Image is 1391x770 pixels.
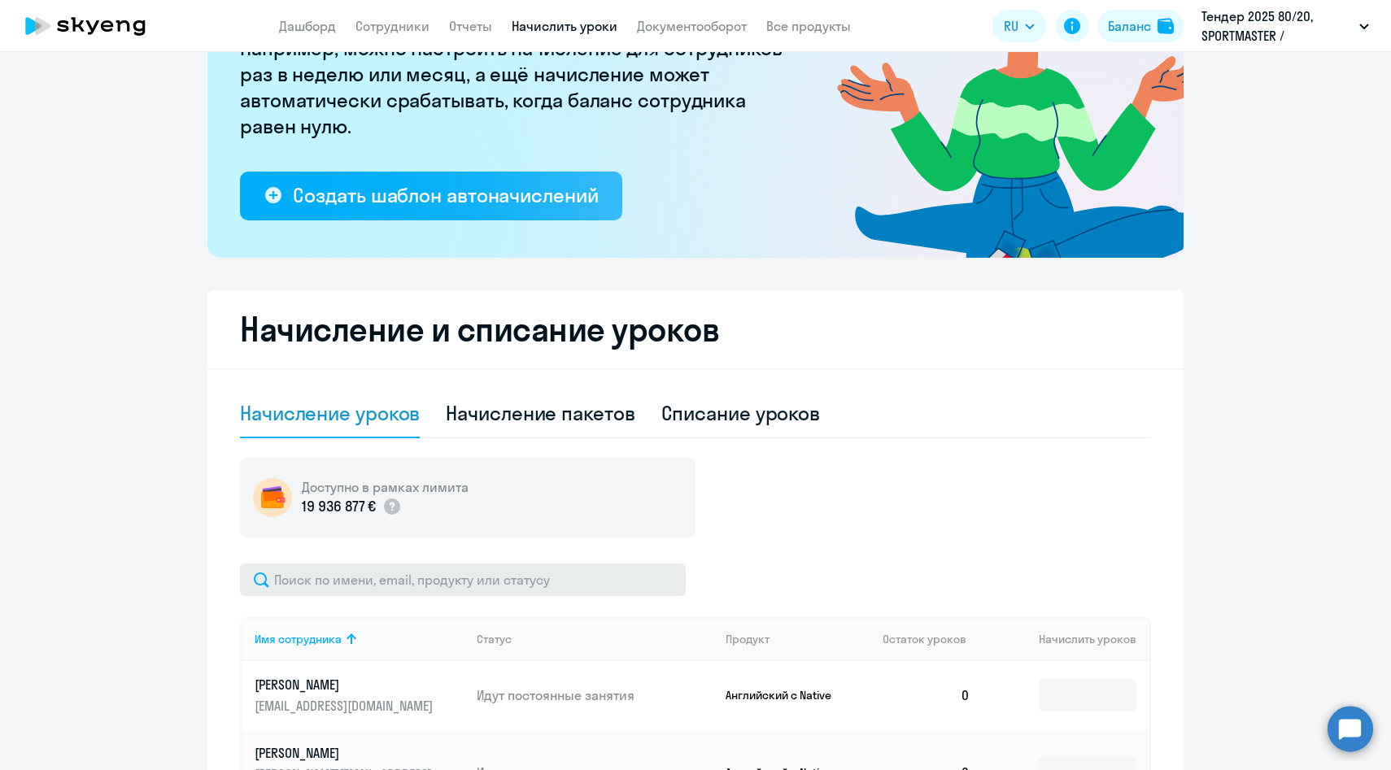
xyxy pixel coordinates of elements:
input: Поиск по имени, email, продукту или статусу [240,563,686,596]
button: RU [992,10,1046,42]
th: Начислить уроков [983,617,1149,661]
div: Создать шаблон автоначислений [293,182,598,208]
p: [PERSON_NAME] больше не придётся начислять вручную. Например, можно настроить начисление для сотр... [240,9,793,139]
div: Статус [477,632,512,646]
img: wallet-circle.png [253,478,292,517]
span: RU [1004,16,1018,36]
button: Балансbalance [1098,10,1184,42]
div: Остаток уроков [883,632,983,646]
td: 0 [870,661,983,729]
div: Статус [477,632,713,646]
p: Тендер 2025 80/20, SPORTMASTER / Спортмастер [1201,7,1353,46]
a: Начислить уроки [512,18,617,34]
a: Все продукты [766,18,851,34]
div: Имя сотрудника [255,632,464,646]
p: Идут постоянные занятия [477,686,713,704]
img: balance [1158,18,1174,34]
a: Отчеты [449,18,492,34]
p: [PERSON_NAME] [255,676,437,694]
div: Имя сотрудника [255,632,342,646]
button: Тендер 2025 80/20, SPORTMASTER / Спортмастер [1193,7,1377,46]
a: Документооборот [637,18,747,34]
p: 19 936 877 € [302,496,376,517]
p: Английский с Native [726,688,848,703]
a: [PERSON_NAME][EMAIL_ADDRESS][DOMAIN_NAME] [255,676,464,715]
a: Сотрудники [355,18,430,34]
a: Дашборд [279,18,336,34]
div: Списание уроков [661,400,821,426]
h2: Начисление и списание уроков [240,310,1151,349]
div: Начисление уроков [240,400,420,426]
div: Начисление пакетов [446,400,634,426]
p: [EMAIL_ADDRESS][DOMAIN_NAME] [255,697,437,715]
div: Продукт [726,632,870,646]
h5: Доступно в рамках лимита [302,478,469,496]
button: Создать шаблон автоначислений [240,172,622,220]
p: [PERSON_NAME] [255,744,437,762]
div: Баланс [1108,16,1151,36]
span: Остаток уроков [883,632,966,646]
div: Продукт [726,632,770,646]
